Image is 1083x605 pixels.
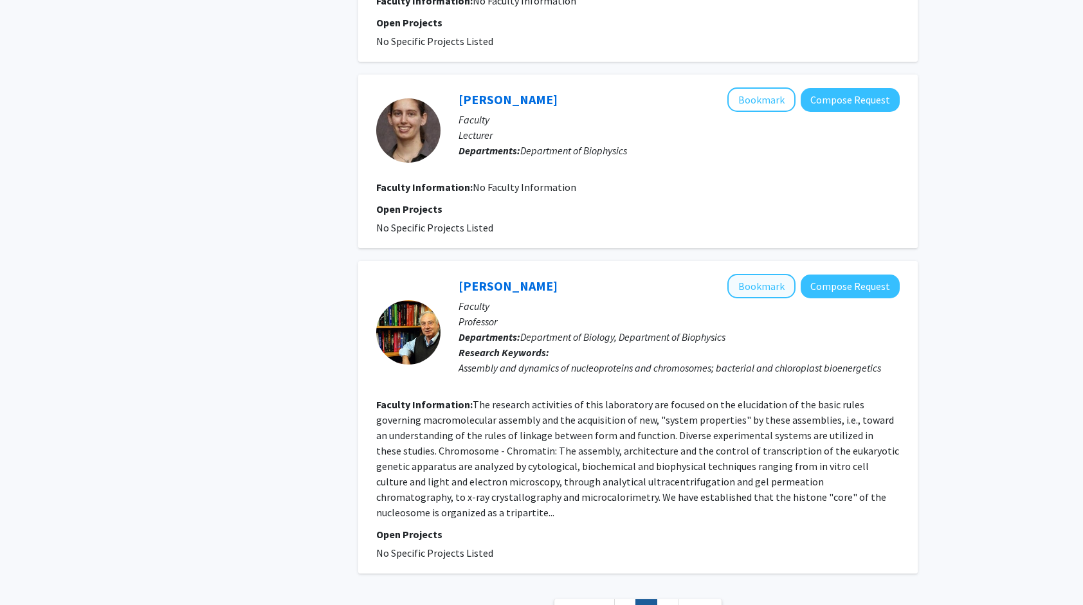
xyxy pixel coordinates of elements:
[459,144,520,157] b: Departments:
[376,398,473,411] b: Faculty Information:
[459,330,520,343] b: Departments:
[376,201,900,217] p: Open Projects
[459,346,549,359] b: Research Keywords:
[459,314,900,329] p: Professor
[376,546,493,559] span: No Specific Projects Listed
[376,221,493,234] span: No Specific Projects Listed
[520,144,627,157] span: Department of Biophysics
[376,398,899,519] fg-read-more: The research activities of this laboratory are focused on the elucidation of the basic rules gove...
[520,330,725,343] span: Department of Biology, Department of Biophysics
[376,181,473,194] b: Faculty Information:
[376,15,900,30] p: Open Projects
[459,278,558,294] a: [PERSON_NAME]
[801,88,900,112] button: Compose Request to Jaime Sorenson
[376,35,493,48] span: No Specific Projects Listed
[727,274,796,298] button: Add Evangelos Moudrianakis to Bookmarks
[727,87,796,112] button: Add Jaime Sorenson to Bookmarks
[459,112,900,127] p: Faculty
[459,360,900,375] div: Assembly and dynamics of nucleoproteins and chromosomes; bacterial and chloroplast bioenergetics
[459,91,558,107] a: [PERSON_NAME]
[801,275,900,298] button: Compose Request to Evangelos Moudrianakis
[10,547,55,595] iframe: Chat
[376,527,900,542] p: Open Projects
[459,298,900,314] p: Faculty
[459,127,900,143] p: Lecturer
[473,181,576,194] span: No Faculty Information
